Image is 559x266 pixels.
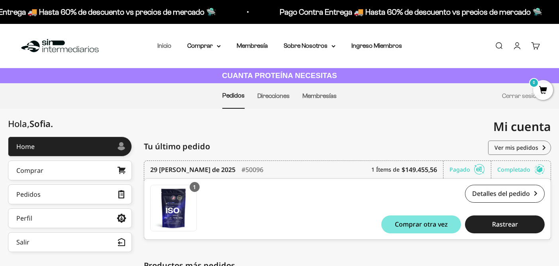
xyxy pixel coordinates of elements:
a: Comprar [8,160,132,180]
div: Pagado [449,161,491,178]
a: Ingreso Miembros [351,42,402,49]
time: 29 [PERSON_NAME] de 2025 [150,165,235,174]
span: . [51,117,53,129]
div: Comprar [16,167,43,174]
strong: CUANTA PROTEÍNA NECESITAS [222,71,337,80]
div: Salir [16,239,29,245]
summary: Sobre Nosotros [284,41,335,51]
div: #50096 [241,161,263,178]
b: $149.455,56 [402,165,437,174]
a: Membresías [302,92,337,99]
span: Mi cuenta [493,118,551,135]
a: Pedidos [8,184,132,204]
a: Detalles del pedido [465,185,545,203]
button: Comprar otra vez [381,215,461,233]
button: Salir [8,232,132,252]
a: Perfil [8,208,132,228]
p: Pago Contra Entrega 🚚 Hasta 60% de descuento vs precios de mercado 🛸 [280,6,542,18]
summary: Comprar [187,41,221,51]
a: Home [8,137,132,156]
a: Inicio [157,42,171,49]
img: Translation missing: es.Proteína Aislada ISO - Vainilla - Vanilla / 2 libras (910g) [151,185,196,231]
mark: 0 [529,78,539,88]
span: Sofia [29,117,53,129]
a: Direcciones [257,92,290,99]
div: 1 Ítems de [371,161,443,178]
button: Rastrear [465,215,545,233]
div: 1 [190,182,200,192]
a: Cerrar sesión [502,92,540,99]
span: Rastrear [492,221,518,227]
a: Pedidos [222,92,245,99]
a: 0 [533,86,553,95]
a: Membresía [237,42,268,49]
div: Hola, [8,119,53,129]
span: Tu último pedido [144,141,210,153]
div: Completado [497,161,545,178]
span: Comprar otra vez [395,221,448,227]
div: Pedidos [16,191,41,198]
a: Ver mis pedidos [488,141,551,155]
div: Home [16,143,35,150]
div: Perfil [16,215,32,221]
a: Proteína Aislada ISO - Vainilla - Vanilla / 2 libras (910g) [150,185,197,231]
